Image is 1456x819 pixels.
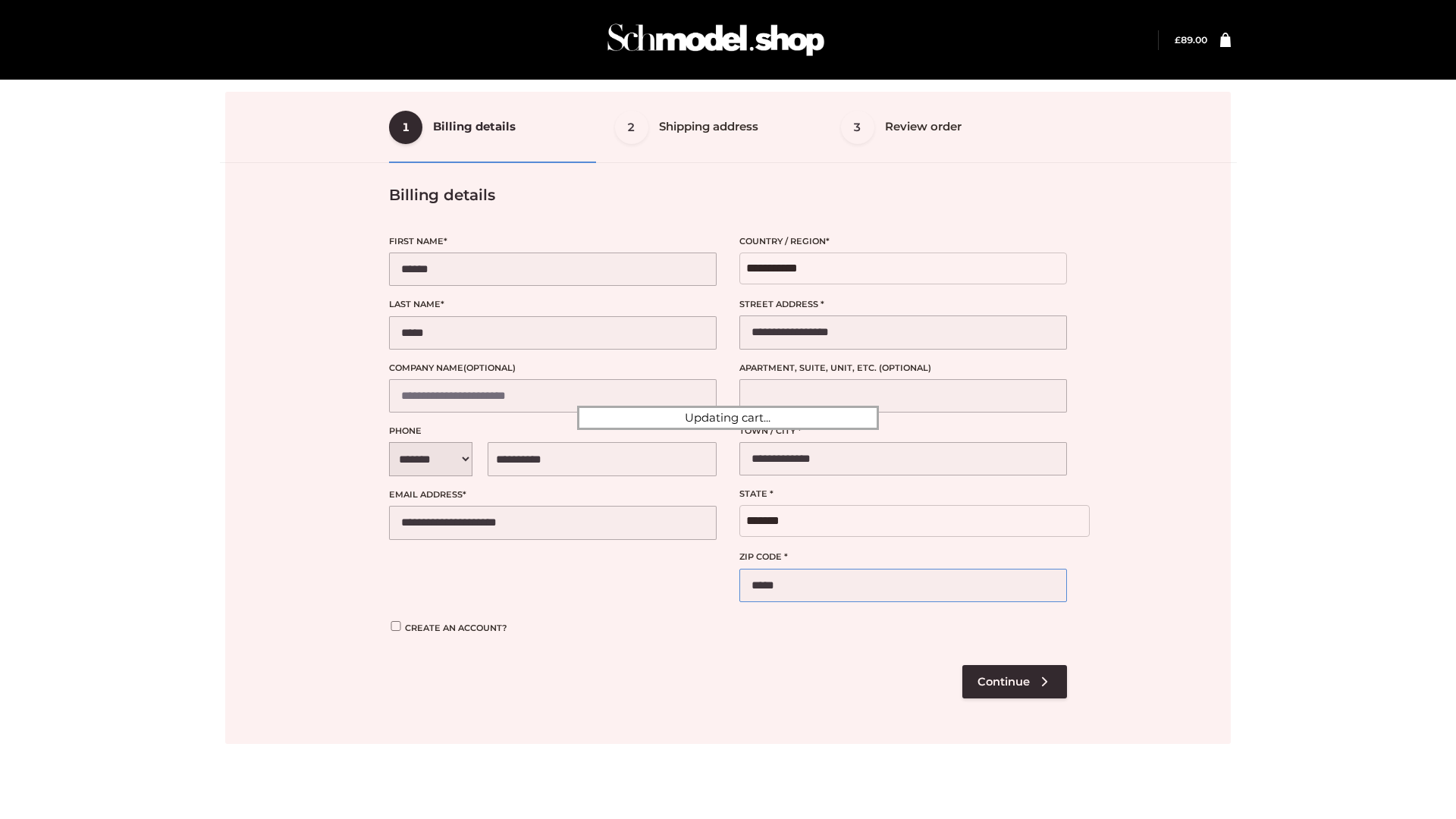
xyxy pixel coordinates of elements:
bdi: 89.00 [1175,34,1207,45]
span: £ [1175,34,1181,45]
div: Updating cart... [577,406,879,430]
a: £89.00 [1175,34,1207,45]
img: Schmodel Admin 964 [602,10,830,70]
